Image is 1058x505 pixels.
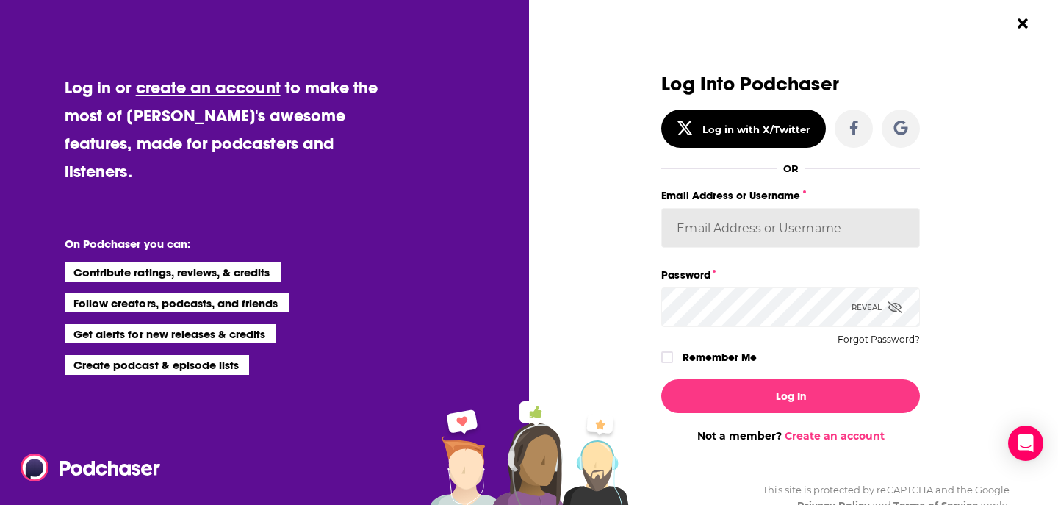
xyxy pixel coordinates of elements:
[136,77,281,98] a: create an account
[1009,10,1037,37] button: Close Button
[661,110,826,148] button: Log in with X/Twitter
[783,162,799,174] div: OR
[785,429,885,443] a: Create an account
[65,262,281,282] li: Contribute ratings, reviews, & credits
[65,237,359,251] li: On Podchaser you can:
[852,287,902,327] div: Reveal
[661,379,920,413] button: Log In
[661,74,920,95] h3: Log Into Podchaser
[661,265,920,284] label: Password
[65,355,249,374] li: Create podcast & episode lists
[1008,426,1043,461] div: Open Intercom Messenger
[21,454,162,481] img: Podchaser - Follow, Share and Rate Podcasts
[702,123,810,135] div: Log in with X/Twitter
[661,429,920,443] div: Not a member?
[65,293,289,312] li: Follow creators, podcasts, and friends
[21,454,150,481] a: Podchaser - Follow, Share and Rate Podcasts
[661,186,920,205] label: Email Address or Username
[683,348,757,367] label: Remember Me
[661,208,920,248] input: Email Address or Username
[65,324,276,343] li: Get alerts for new releases & credits
[838,334,920,345] button: Forgot Password?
